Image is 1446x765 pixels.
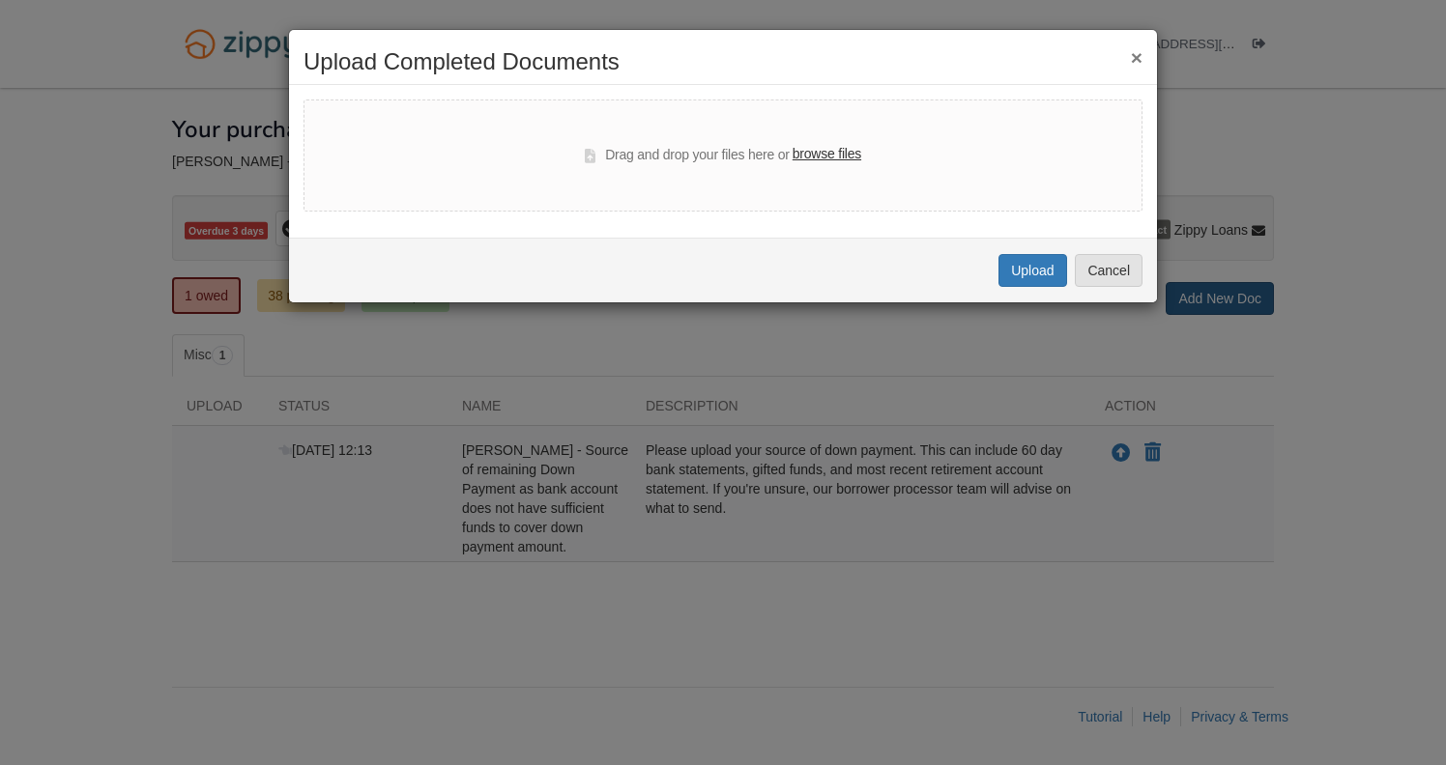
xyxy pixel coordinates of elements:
[1131,47,1142,68] button: ×
[793,144,861,165] label: browse files
[585,144,861,167] div: Drag and drop your files here or
[1075,254,1142,287] button: Cancel
[304,49,1142,74] h2: Upload Completed Documents
[998,254,1066,287] button: Upload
